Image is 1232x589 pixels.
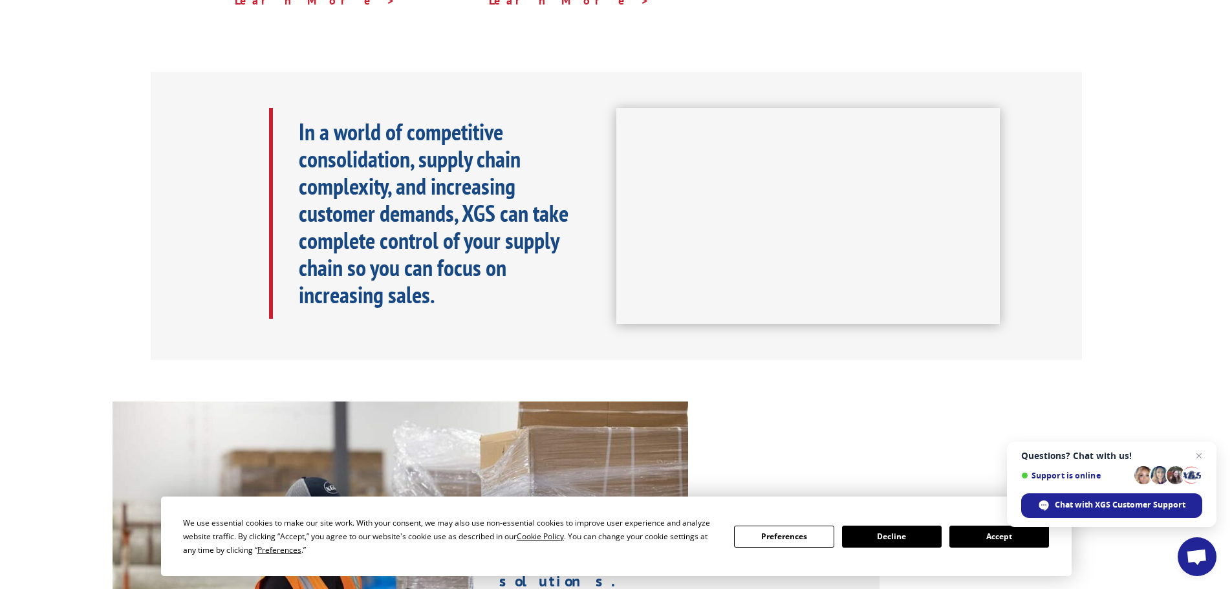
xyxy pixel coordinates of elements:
span: Questions? Chat with us! [1021,451,1202,461]
div: Cookie Consent Prompt [161,497,1072,576]
div: Open chat [1178,537,1216,576]
span: Support is online [1021,471,1130,480]
span: Chat with XGS Customer Support [1055,499,1185,511]
b: In a world of competitive consolidation, supply chain complexity, and increasing customer demands... [299,116,568,310]
button: Decline [842,526,942,548]
button: Accept [949,526,1049,548]
span: Preferences [257,544,301,555]
iframe: XGS Logistics Solutions [616,108,1000,324]
span: Cookie Policy [517,531,564,542]
span: Close chat [1191,448,1207,464]
div: Chat with XGS Customer Support [1021,493,1202,518]
div: We use essential cookies to make our site work. With your consent, we may also use non-essential ... [183,516,719,557]
button: Preferences [734,526,834,548]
